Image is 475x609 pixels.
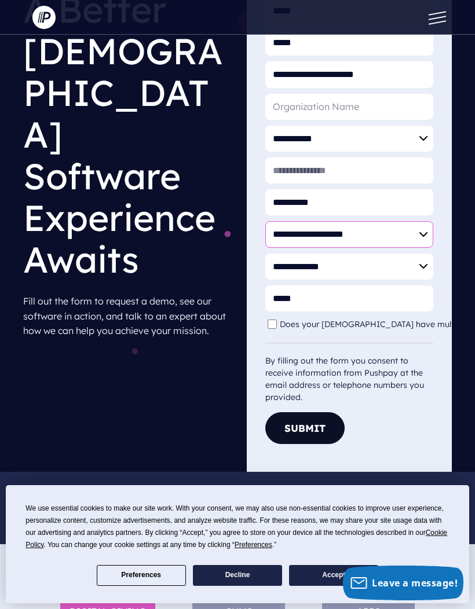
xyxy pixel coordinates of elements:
div: We use essential cookies to make our site work. With your consent, we may also use non-essential ... [25,502,449,551]
p: Fill out the form to request a demo, see our software in action, and talk to an expert about how ... [23,289,228,343]
input: Organization Name [265,94,433,120]
span: Preferences [235,541,272,549]
span: Leave a message! [372,577,458,589]
span: Cookie Policy [25,529,447,549]
button: Leave a message! [343,566,463,600]
button: Submit [265,412,345,444]
button: Decline [193,565,282,586]
div: By filling out the form you consent to receive information from Pushpay at the email address or t... [265,343,433,403]
button: Accept [289,565,378,586]
picture: Pushpay_Logo__CCM [237,485,309,496]
div: Cookie Consent Prompt [6,485,469,603]
button: Preferences [97,565,186,586]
